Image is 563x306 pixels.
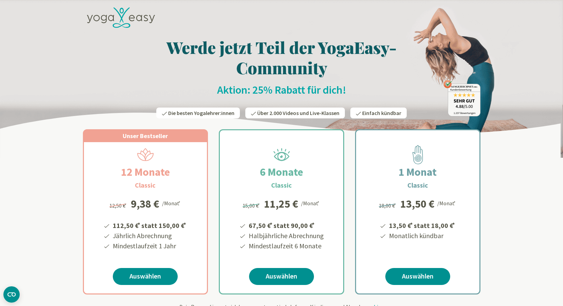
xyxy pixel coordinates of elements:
li: Mindestlaufzeit 6 Monate [248,241,324,251]
img: ausgezeichnet_badge.png [443,80,480,116]
h3: Classic [135,180,156,190]
h1: Werde jetzt Teil der YogaEasy-Community [83,37,480,78]
span: 15,00 € [243,202,261,209]
a: Auswählen [113,268,178,285]
a: Auswählen [385,268,450,285]
h3: Classic [407,180,428,190]
div: 13,50 € [400,198,435,209]
button: CMP-Widget öffnen [3,286,20,303]
span: 18,00 € [379,202,397,209]
li: 67,50 € statt 90,00 € [248,219,324,231]
span: Über 2.000 Videos und Live-Klassen [257,110,339,116]
span: 12,50 € [109,202,127,209]
div: /Monat [437,198,457,207]
span: Einfach kündbar [362,110,401,116]
li: Halbjährliche Abrechnung [248,231,324,241]
li: Monatlich kündbar [388,231,456,241]
li: Jährlich Abrechnung [112,231,187,241]
h3: Classic [271,180,292,190]
h2: 1 Monat [382,164,453,180]
h2: Aktion: 25% Rabatt für dich! [83,83,480,97]
h2: 6 Monate [244,164,319,180]
li: 13,50 € statt 18,00 € [388,219,456,231]
div: 9,38 € [131,198,159,209]
div: /Monat [162,198,181,207]
div: 11,25 € [264,198,298,209]
span: Die besten Yogalehrer:innen [168,110,234,116]
a: Auswählen [249,268,314,285]
h2: 12 Monate [105,164,186,180]
li: 112,50 € statt 150,00 € [112,219,187,231]
li: Mindestlaufzeit 1 Jahr [112,241,187,251]
div: /Monat [301,198,320,207]
span: Unser Bestseller [123,132,168,140]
